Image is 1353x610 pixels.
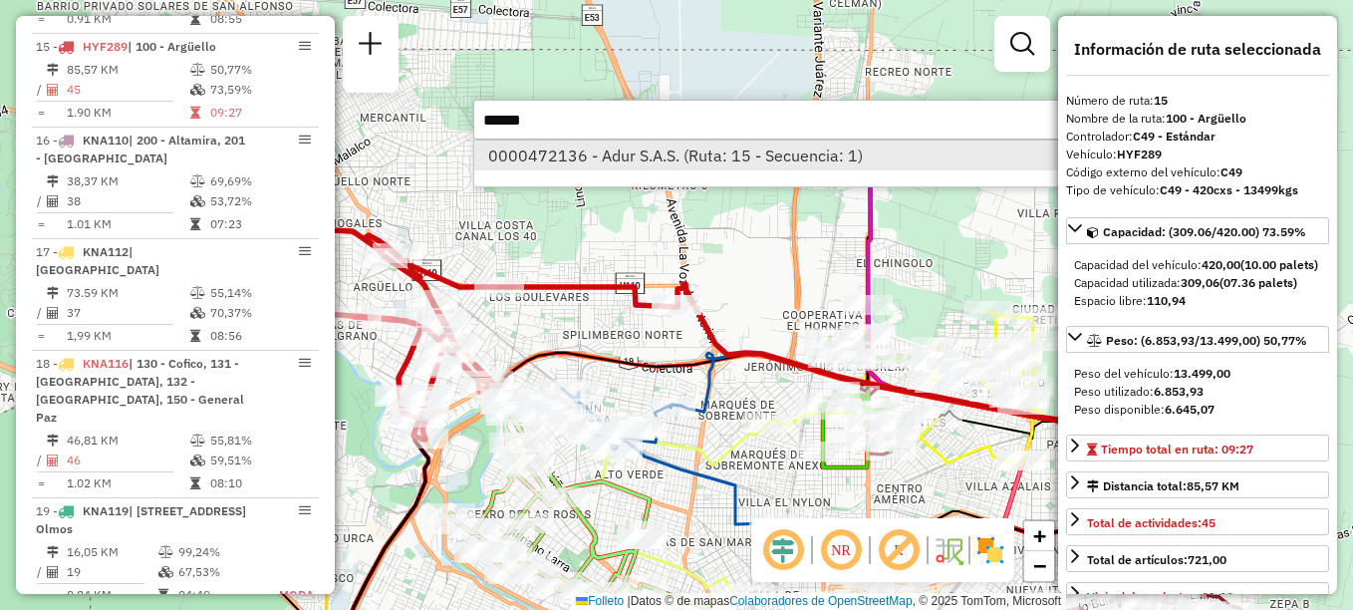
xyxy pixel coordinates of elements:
i: Distância Total [47,546,59,558]
td: = [36,9,46,29]
i: Distância Total [47,64,59,76]
i: Total de Atividades [47,84,59,96]
td: 1,99 KM [66,326,189,346]
td: 46,81 KM [66,431,189,451]
td: = [36,326,46,346]
font: 73,59% [210,82,252,97]
i: Tempo total em rota [190,218,200,230]
td: / [36,303,46,323]
span: Peso: (6.853,93/13.499,00) 50,77% [1106,333,1307,348]
a: Total de actividades:45 [1066,508,1329,535]
a: Nova sessão e pesquisa [351,24,391,69]
a: Capacidad: (309.06/420.00) 73.59% [1066,217,1329,244]
span: KNA112 [83,244,129,259]
strong: 420,00 [1202,257,1240,272]
h4: Información de ruta seleccionada [1066,40,1329,59]
em: Opções [299,245,311,257]
font: 18 - [36,356,58,371]
span: | 100 - Argüello [128,39,216,54]
i: % de utilização da cubagem [190,84,205,96]
i: Total de Atividades [47,307,59,319]
td: = [36,585,46,605]
td: 69,69% [209,171,310,191]
div: Datos © de mapas , © 2025 TomTom, Microsoft [571,593,1066,610]
td: 99,24% [177,542,252,562]
td: 04:49 [177,585,252,605]
td: 08:55 [209,9,310,29]
td: 08:10 [209,473,310,493]
a: Exibir filtros [1002,24,1042,64]
ul: Lista de opciones [474,141,1070,170]
div: Peso disponible: [1074,401,1321,419]
i: Tempo total em rota [190,13,200,25]
a: Colaboradores de OpenStreetMap [729,594,912,608]
font: Controlador: [1066,129,1216,144]
div: Viaje del conductor: 09:00 [1087,588,1233,606]
td: 1.90 KM [66,103,189,123]
font: Capacidad del vehículo: [1074,257,1318,272]
font: 67,53% [178,564,220,579]
td: 19 [66,562,157,582]
span: + [1033,523,1046,548]
a: Total de artículos:721,00 [1066,545,1329,572]
i: % de utilização do peso [190,175,205,187]
span: | 200 - Altamira, 201 - [GEOGRAPHIC_DATA] [36,133,245,165]
span: Peso del vehículo: [1074,366,1230,381]
strong: (07.36 palets) [1219,275,1297,290]
a: Folleto [576,594,624,608]
i: % de utilização da cubagem [190,195,205,207]
strong: 45 [1202,515,1216,530]
td: 38,37 KM [66,171,189,191]
div: Número de ruta: [1066,92,1329,110]
td: 37 [66,303,189,323]
font: 16 - [36,133,58,148]
i: Tempo total em rota [190,107,200,119]
strong: 6.853,93 [1154,384,1204,399]
td: 0.91 KM [66,9,189,29]
strong: 15 [1154,93,1168,108]
span: KNA110 [83,133,129,148]
i: % de utilização do peso [190,435,205,447]
td: = [36,103,46,123]
em: Opções [299,134,311,146]
i: % de utilização do peso [190,64,205,76]
i: Distância Total [47,287,59,299]
span: HYF289 [83,39,128,54]
font: Vehículo: [1066,147,1162,161]
span: Tiempo total en ruta: 09:27 [1101,442,1253,457]
i: Total de Atividades [47,566,59,578]
span: KNA116 [83,356,129,371]
div: Peso: (6.853,93/13.499,00) 50,77% [1066,357,1329,427]
font: Distancia total: [1103,478,1239,493]
em: Opções [299,504,311,516]
font: 17 - [36,244,58,259]
a: Peso: (6.853,93/13.499,00) 50,77% [1066,326,1329,353]
td: 46 [66,451,189,470]
span: KNA119 [83,503,129,518]
td: 73.59 KM [66,283,189,303]
td: 45 [66,80,189,100]
font: 15 - [36,39,58,54]
strong: 100 - Argüello [1166,111,1246,126]
strong: 309,06 [1181,275,1219,290]
em: Opções [299,357,311,369]
font: 53,72% [210,193,252,208]
i: % de utilização do peso [190,287,205,299]
a: Acercar [1024,521,1054,551]
td: 16,05 KM [66,542,157,562]
em: Opções [299,40,311,52]
img: Fluxo de ruas [933,534,964,566]
div: Código externo del vehículo: [1066,163,1329,181]
i: Tempo total em rota [190,330,200,342]
td: 0,84 KM [66,585,157,605]
i: Total de Atividades [47,455,59,466]
td: 08:56 [209,326,310,346]
i: Total de Atividades [47,195,59,207]
strong: 6.645,07 [1165,402,1215,417]
strong: C49 - 420cxs - 13499kgs [1160,182,1298,197]
span: | 130 - Cofico, 131 - [GEOGRAPHIC_DATA], 132 - [GEOGRAPHIC_DATA], 150 - General Paz [36,356,244,425]
strong: 110,94 [1147,293,1186,308]
td: / [36,191,46,211]
div: Espacio libre: [1074,292,1321,310]
td: = [36,214,46,234]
